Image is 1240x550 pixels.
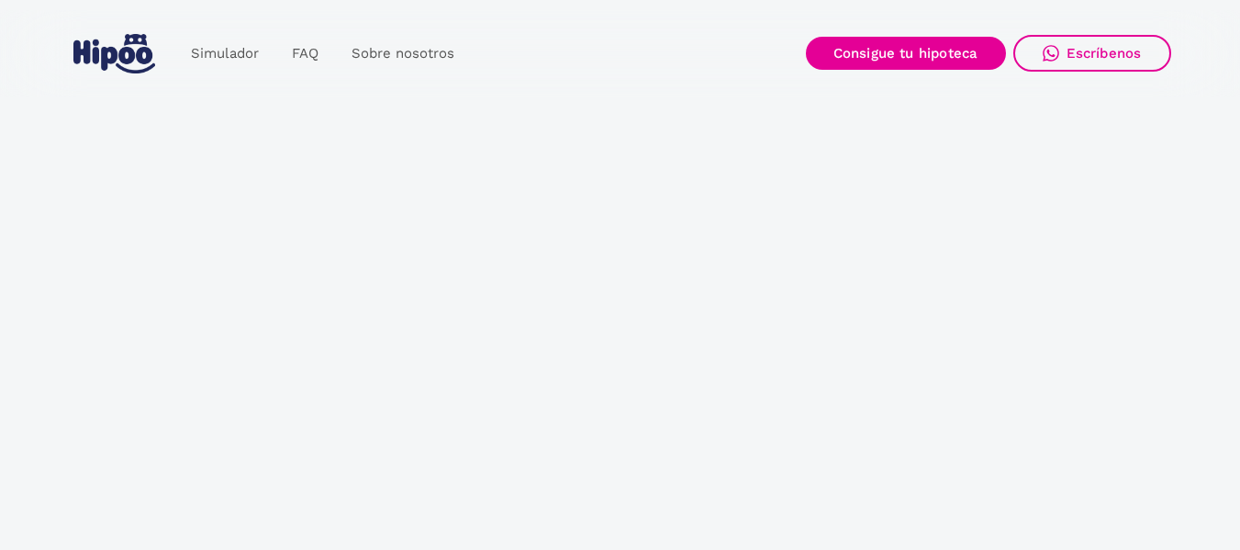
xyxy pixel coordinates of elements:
a: Sobre nosotros [335,36,471,72]
a: Consigue tu hipoteca [806,37,1006,70]
a: Simulador [174,36,275,72]
a: FAQ [275,36,335,72]
a: Escríbenos [1013,35,1171,72]
div: Escríbenos [1067,45,1142,62]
